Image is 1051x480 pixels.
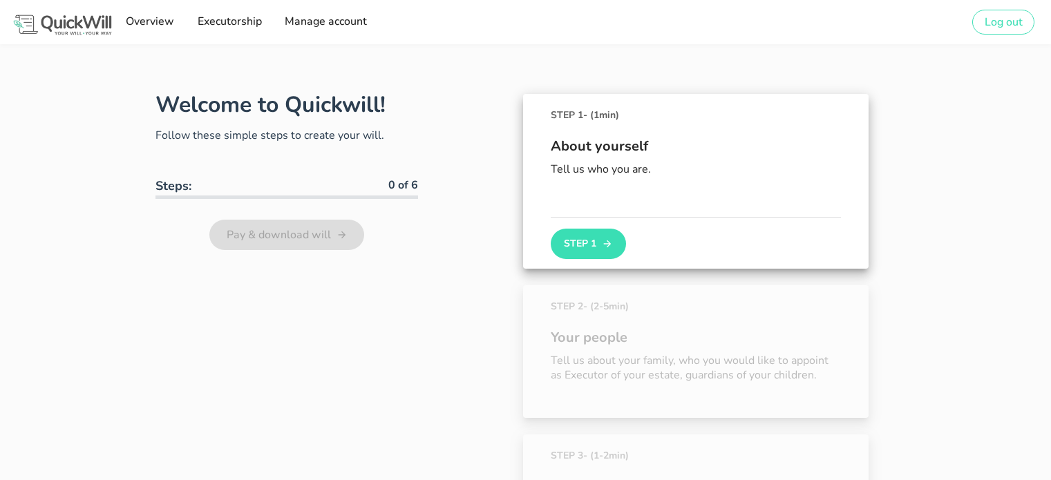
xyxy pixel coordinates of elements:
[551,136,841,157] span: About yourself
[583,449,629,462] span: - (1-2min)
[551,108,619,122] span: STEP 1
[196,14,261,29] span: Executorship
[551,162,841,177] p: Tell us who you are.
[155,177,191,194] b: Steps:
[972,10,1034,35] button: Log out
[551,354,841,383] p: Tell us about your family, who you would like to appoint as Executor of your estate, guardians of...
[388,177,418,193] b: 0 of 6
[11,12,114,37] img: Logo
[121,8,178,36] a: Overview
[155,127,418,144] p: Follow these simple steps to create your will.
[280,8,371,36] a: Manage account
[125,14,174,29] span: Overview
[583,300,629,313] span: - (2-5min)
[192,8,265,36] a: Executorship
[583,108,619,122] span: - (1min)
[551,299,629,314] span: STEP 2
[551,448,629,463] span: STEP 3
[551,229,625,259] button: Step 1
[551,327,841,348] span: Your people
[155,90,386,119] h1: Welcome to Quickwill!
[284,14,367,29] span: Manage account
[984,15,1023,30] span: Log out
